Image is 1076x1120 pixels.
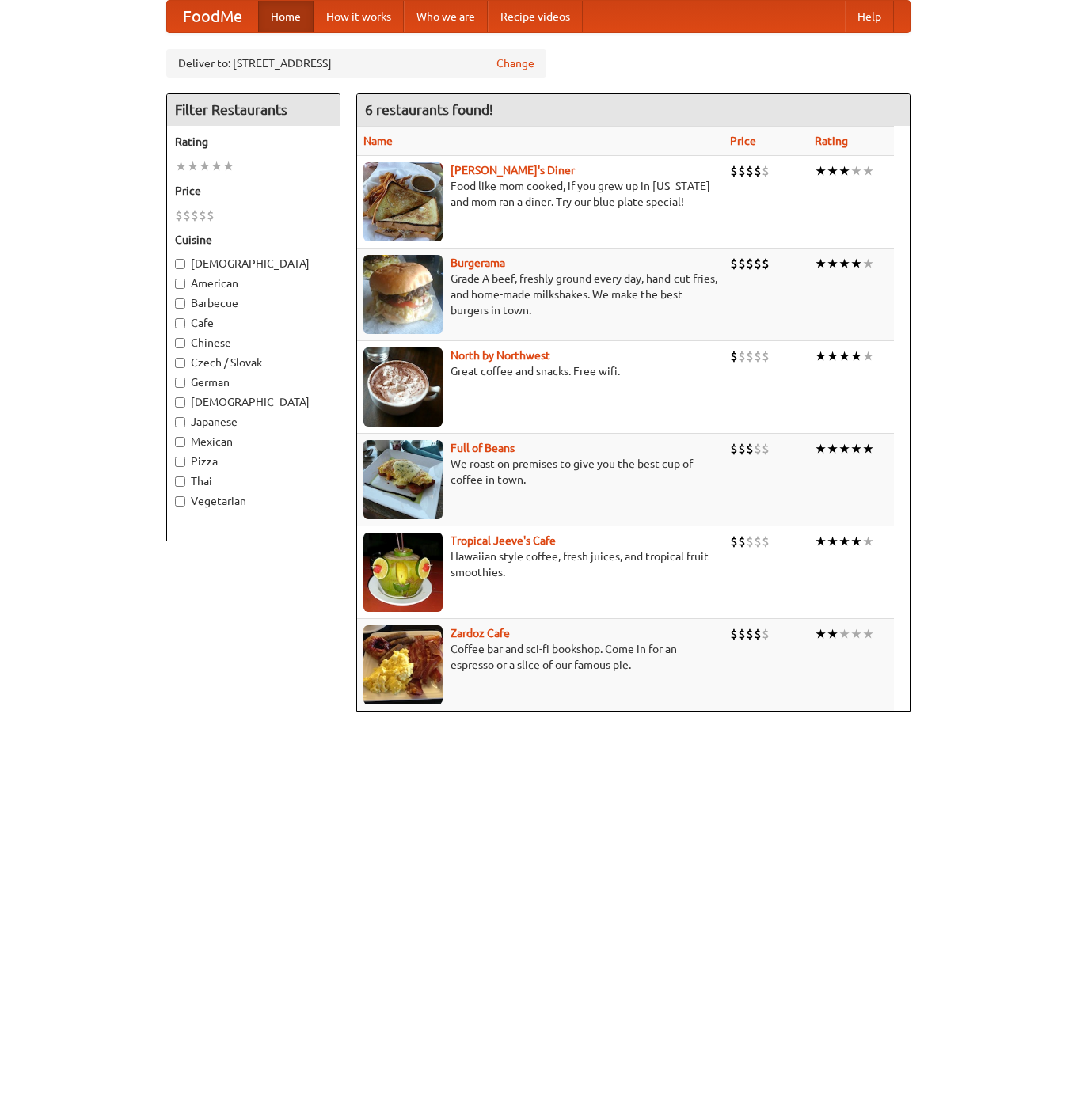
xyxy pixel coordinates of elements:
[451,164,575,177] b: [PERSON_NAME]'s Diner
[365,102,493,117] ng-pluralize: 6 restaurants found!
[363,641,717,673] p: Coffee bar and sci-fi bookshop. Come in for an espresso or a slice of our famous pie.
[730,625,738,643] li: $
[175,374,332,390] label: German
[175,315,332,331] label: Cafe
[738,255,746,272] li: $
[175,232,332,248] h5: Cuisine
[730,162,738,180] li: $
[175,295,332,311] label: Barbecue
[175,338,185,348] input: Chinese
[746,440,754,457] li: $
[314,1,404,32] a: How it works
[363,625,443,704] img: zardoz.jpg
[166,49,546,78] div: Deliver to: [STREET_ADDRESS]
[746,533,754,550] li: $
[815,255,827,272] li: ★
[862,162,874,180] li: ★
[363,456,717,488] p: We roast on premises to give you the best cup of coffee in town.
[175,378,185,388] input: German
[838,255,850,272] li: ★
[451,534,556,547] a: Tropical Jeeve's Cafe
[738,533,746,550] li: $
[746,162,754,180] li: $
[754,440,762,457] li: $
[363,135,393,147] a: Name
[762,440,770,457] li: $
[862,533,874,550] li: ★
[175,279,185,289] input: American
[175,434,332,450] label: Mexican
[363,440,443,519] img: beans.jpg
[850,440,862,457] li: ★
[754,255,762,272] li: $
[754,533,762,550] li: $
[211,158,222,175] li: ★
[730,440,738,457] li: $
[838,162,850,180] li: ★
[175,335,332,351] label: Chinese
[762,625,770,643] li: $
[199,207,207,224] li: $
[207,207,215,224] li: $
[862,347,874,365] li: ★
[862,625,874,643] li: ★
[862,255,874,272] li: ★
[175,397,185,408] input: [DEMOGRAPHIC_DATA]
[838,440,850,457] li: ★
[175,414,332,430] label: Japanese
[730,347,738,365] li: $
[815,347,827,365] li: ★
[488,1,583,32] a: Recipe videos
[827,162,838,180] li: ★
[496,55,534,71] a: Change
[827,533,838,550] li: ★
[175,493,332,509] label: Vegetarian
[363,162,443,241] img: sallys.jpg
[175,298,185,309] input: Barbecue
[862,440,874,457] li: ★
[175,207,183,224] li: $
[451,627,510,640] b: Zardoz Cafe
[451,442,515,454] a: Full of Beans
[815,135,848,147] a: Rating
[175,476,185,487] input: Thai
[175,256,332,271] label: [DEMOGRAPHIC_DATA]
[746,347,754,365] li: $
[258,1,314,32] a: Home
[827,440,838,457] li: ★
[175,275,332,291] label: American
[183,207,191,224] li: $
[746,625,754,643] li: $
[175,318,185,328] input: Cafe
[730,135,756,147] a: Price
[738,440,746,457] li: $
[451,256,505,269] a: Burgerama
[738,347,746,365] li: $
[175,496,185,507] input: Vegetarian
[363,271,717,318] p: Grade A beef, freshly ground every day, hand-cut fries, and home-made milkshakes. We make the bes...
[199,158,211,175] li: ★
[838,533,850,550] li: ★
[850,162,862,180] li: ★
[175,473,332,489] label: Thai
[845,1,894,32] a: Help
[815,625,827,643] li: ★
[754,625,762,643] li: $
[167,1,258,32] a: FoodMe
[827,255,838,272] li: ★
[738,162,746,180] li: $
[762,347,770,365] li: $
[730,533,738,550] li: $
[363,533,443,612] img: jeeves.jpg
[815,162,827,180] li: ★
[827,347,838,365] li: ★
[175,259,185,269] input: [DEMOGRAPHIC_DATA]
[850,625,862,643] li: ★
[815,533,827,550] li: ★
[175,183,332,199] h5: Price
[175,417,185,427] input: Japanese
[363,549,717,580] p: Hawaiian style coffee, fresh juices, and tropical fruit smoothies.
[762,255,770,272] li: $
[850,255,862,272] li: ★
